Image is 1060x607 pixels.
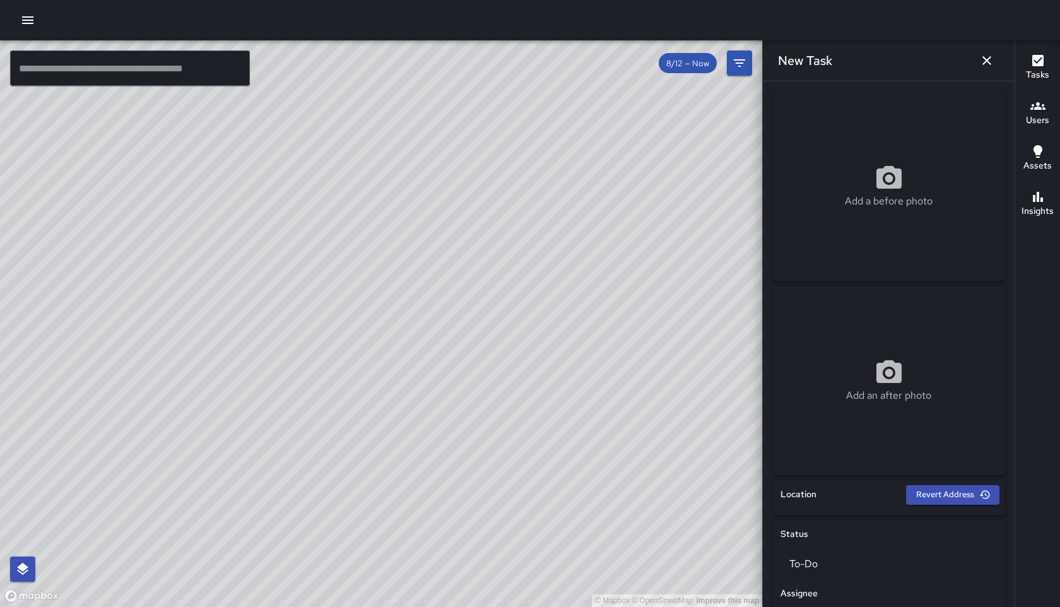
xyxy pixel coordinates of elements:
h6: Assignee [780,587,818,601]
h6: Tasks [1026,68,1049,82]
p: To-Do [789,557,988,572]
p: Add a before photo [845,194,933,209]
button: Filters [727,50,752,76]
h6: Insights [1022,204,1054,218]
h6: New Task [778,50,832,71]
p: Add an after photo [846,388,931,403]
h6: Users [1026,114,1049,127]
button: Revert Address [906,485,999,505]
span: 8/12 — Now [659,58,717,69]
button: Users [1015,91,1060,136]
h6: Location [780,488,816,502]
h6: Assets [1023,159,1052,173]
button: Tasks [1015,45,1060,91]
h6: Status [780,527,808,541]
button: Insights [1015,182,1060,227]
button: Assets [1015,136,1060,182]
